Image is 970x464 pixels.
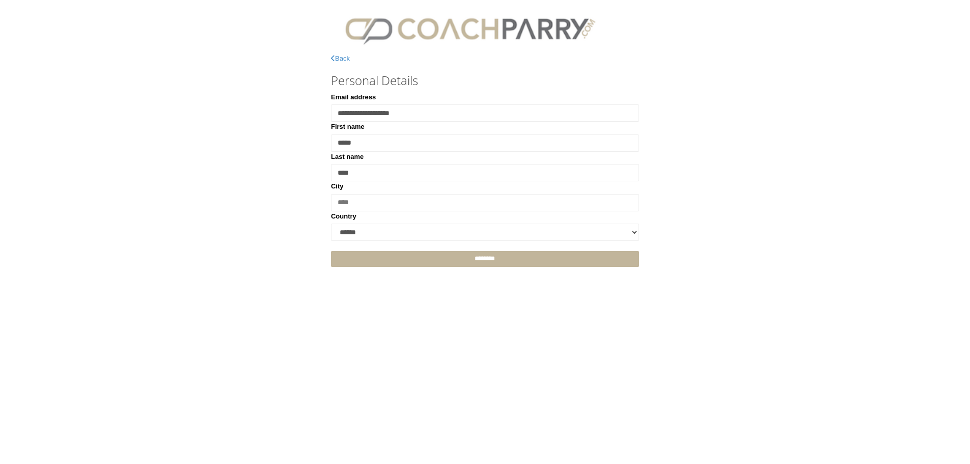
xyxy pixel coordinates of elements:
[331,122,365,132] label: First name
[331,10,609,48] img: CPlogo.png
[331,152,364,162] label: Last name
[331,74,639,87] h3: Personal Details
[331,181,344,192] label: City
[331,92,376,102] label: Email address
[331,211,356,222] label: Country
[331,54,350,62] a: Back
